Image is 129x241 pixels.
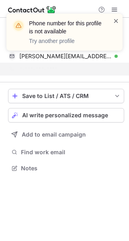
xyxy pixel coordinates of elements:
[8,163,124,174] button: Notes
[29,37,103,45] p: Try another profile
[12,19,25,32] img: warning
[22,131,86,138] span: Add to email campaign
[8,89,124,103] button: save-profile-one-click
[22,112,108,118] span: AI write personalized message
[21,165,121,172] span: Notes
[8,127,124,142] button: Add to email campaign
[21,149,121,156] span: Find work email
[29,19,103,35] header: Phone number for this profile is not available
[22,93,110,99] div: Save to List / ATS / CRM
[8,147,124,158] button: Find work email
[8,5,56,14] img: ContactOut v5.3.10
[8,108,124,123] button: AI write personalized message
